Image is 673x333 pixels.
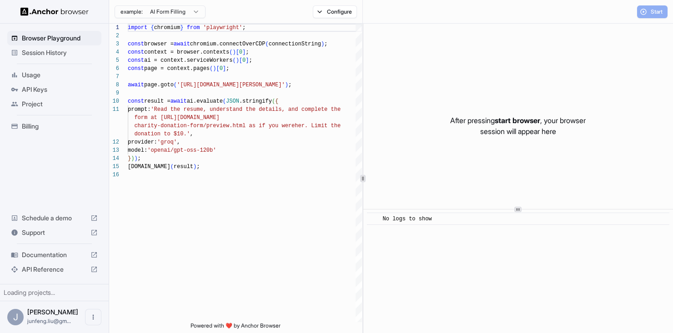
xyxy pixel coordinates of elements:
[109,171,119,179] div: 16
[236,49,239,55] span: [
[232,57,236,64] span: (
[128,106,151,113] span: prompt:
[7,248,101,262] div: Documentation
[324,41,327,47] span: ;
[285,82,288,88] span: )
[272,98,275,104] span: (
[210,65,213,72] span: (
[128,164,171,170] span: [DOMAIN_NAME]
[313,5,357,18] button: Configure
[22,48,98,57] span: Session History
[495,116,540,125] span: start browser
[109,163,119,171] div: 15
[109,48,119,56] div: 4
[20,7,89,16] img: Anchor Logo
[128,57,144,64] span: const
[22,34,98,43] span: Browser Playground
[157,139,177,145] span: 'groq'
[138,155,141,162] span: ;
[22,85,98,94] span: API Keys
[22,122,98,131] span: Billing
[383,216,432,222] span: No logs to show
[265,41,268,47] span: (
[109,56,119,65] div: 5
[223,98,226,104] span: (
[7,119,101,134] div: Billing
[223,65,226,72] span: ]
[7,45,101,60] div: Session History
[128,41,144,47] span: const
[242,57,246,64] span: 0
[128,65,144,72] span: const
[22,228,87,237] span: Support
[109,24,119,32] div: 1
[174,82,177,88] span: (
[174,41,190,47] span: await
[109,65,119,73] div: 6
[144,49,229,55] span: context = browser.contexts
[236,57,239,64] span: )
[22,265,87,274] span: API Reference
[193,164,196,170] span: )
[128,49,144,55] span: const
[249,57,252,64] span: ;
[134,131,190,137] span: donation to $10.'
[187,98,223,104] span: ai.evaluate
[147,147,216,154] span: 'openai/gpt-oss-120b'
[109,154,119,163] div: 14
[109,32,119,40] div: 2
[232,49,236,55] span: )
[7,82,101,97] div: API Keys
[134,114,219,121] span: form at [URL][DOMAIN_NAME]
[4,288,105,297] div: Loading projects...
[22,250,87,259] span: Documentation
[220,65,223,72] span: 0
[27,308,78,316] span: Junfeng Liu
[171,164,174,170] span: (
[239,49,242,55] span: 0
[174,164,193,170] span: result
[7,225,101,240] div: Support
[22,70,98,80] span: Usage
[27,318,71,324] span: junfeng.liu@gmail.com
[190,131,193,137] span: ,
[246,49,249,55] span: ;
[109,89,119,97] div: 9
[321,41,324,47] span: )
[109,146,119,154] div: 13
[128,25,147,31] span: import
[180,25,183,31] span: }
[191,322,281,333] span: Powered with ❤️ by Anchor Browser
[109,73,119,81] div: 7
[144,65,210,72] span: page = context.pages
[144,57,232,64] span: ai = context.serviceWorkers
[144,98,171,104] span: result =
[131,155,134,162] span: )
[109,40,119,48] div: 3
[226,98,239,104] span: JSON
[134,155,137,162] span: )
[121,8,143,15] span: example:
[216,65,219,72] span: [
[171,98,187,104] span: await
[128,147,147,154] span: model:
[213,65,216,72] span: )
[229,49,232,55] span: (
[154,25,181,31] span: chromium
[22,99,98,109] span: Project
[196,164,200,170] span: ;
[22,214,87,223] span: Schedule a demo
[269,41,321,47] span: connectionString
[109,105,119,114] div: 11
[242,49,246,55] span: ]
[187,25,200,31] span: from
[246,57,249,64] span: ]
[85,309,101,325] button: Open menu
[372,214,376,224] span: ​
[242,25,246,31] span: ;
[190,41,266,47] span: chromium.connectOverCDP
[151,106,314,113] span: 'Read the resume, understand the details, and comp
[134,123,295,129] span: charity-donation-form/preview.html as if you were
[128,82,144,88] span: await
[128,155,131,162] span: }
